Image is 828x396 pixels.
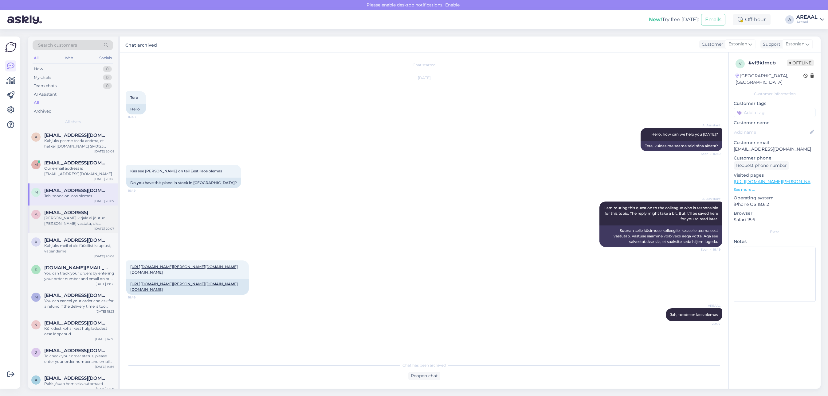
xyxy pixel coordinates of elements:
span: a.karpovitth@gmail.con [44,210,88,215]
span: mets.merot@gmail.com [44,188,108,193]
div: Tere, kuidas me saame teid täna aidata? [641,141,722,151]
div: Hello [126,104,146,114]
div: Archived [34,108,52,114]
span: antonanikin14@gmail.com [44,375,108,381]
div: [DATE] 14:36 [95,364,114,369]
p: Customer phone [734,155,816,161]
div: Kõikidest kohalikest hulgiladudest otsa lõppenud [44,326,114,337]
div: [DATE] 20:07 [94,199,114,203]
span: AI Assistant [697,197,720,201]
div: You can cancel your order and ask for a refund if the delivery time is too long. Please send us a... [44,298,114,309]
span: 16:49 [128,188,151,193]
span: All chats [65,119,81,125]
span: m [34,162,38,167]
div: Extra [734,229,816,235]
span: a [35,135,37,139]
span: a [35,212,37,217]
button: Emails [701,14,725,25]
span: krustiina.vilu@mail.ee [44,237,108,243]
div: AREAAL [796,15,818,20]
div: Kahjuks peame teada andma, et hetkel [DOMAIN_NAME] SM0125 jõudmine meie lattu on hilinenud. Toode... [44,138,114,149]
input: Add a tag [734,108,816,117]
span: Tere [130,95,138,100]
div: Areaal [796,20,818,25]
span: m [34,190,38,194]
div: My chats [34,75,51,81]
span: mukhson92@gmail.com [44,160,108,166]
div: Jah, toode on laos olemas [44,193,114,199]
span: Kas see [PERSON_NAME] on teil Eesti laos olemas [130,169,222,173]
div: [GEOGRAPHIC_DATA], [GEOGRAPHIC_DATA] [736,73,803,86]
div: 0 [103,83,112,89]
p: [EMAIL_ADDRESS][DOMAIN_NAME] [734,146,816,152]
span: n [34,322,37,327]
span: marjutamberg@hot.ee [44,293,108,298]
input: Add name [734,129,809,136]
div: [DATE] 20:08 [94,177,114,181]
div: Socials [98,54,113,62]
div: Customer [699,41,723,48]
span: I am routing this question to the colleague who is responsible for this topic. The reply might ta... [604,206,719,221]
span: Seen ✓ 16:49 [697,152,720,156]
p: See more ... [734,187,816,192]
span: Estonian [728,41,747,48]
span: 20:07 [697,321,720,326]
div: Web [64,54,74,62]
span: AREAAL [697,303,720,308]
img: Askly Logo [5,41,17,53]
div: Request phone number [734,161,789,170]
p: Visited pages [734,172,816,179]
div: [DATE] 20:08 [94,149,114,154]
div: Customer information [734,91,816,97]
div: Off-hour [733,14,771,25]
div: Suunan selle küsimuse kolleegile, kes selle teema eest vastutab. Vastuse saamine võib veidi aega ... [599,225,722,247]
div: Our e-mail address is [EMAIL_ADDRESS][DOMAIN_NAME] [44,166,114,177]
span: 16:48 [128,115,151,119]
span: Offline [787,60,814,66]
span: v [739,61,741,66]
p: Operating system [734,195,816,201]
div: To check your order status, please enter your order number and email here: - [URL][DOMAIN_NAME] -... [44,353,114,364]
div: 0 [103,66,112,72]
div: Pakk jõuab homseks automaati [44,381,114,386]
label: Chat archived [125,40,157,48]
div: Support [760,41,780,48]
div: # vf9kfmcb [748,59,787,67]
span: Seen ✓ 16:49 [697,247,720,252]
a: [URL][DOMAIN_NAME][PERSON_NAME][DOMAIN_NAME][DOMAIN_NAME] [130,282,238,292]
p: Customer name [734,120,816,126]
span: k [35,267,37,272]
p: Customer email [734,140,816,146]
div: [DATE] 20:06 [94,254,114,259]
div: All [33,54,40,62]
div: You can track your orders by entering your order number and email on our order tracking page. Her... [44,271,114,282]
span: Chat has been archived [402,363,446,368]
span: m [34,295,38,299]
div: Reopen chat [408,372,440,380]
div: Kahjuks meil ei ole füüsilist kauplust, vabandame [44,243,114,254]
div: AI Assistant [34,91,57,98]
p: Safari 18.6 [734,217,816,223]
p: iPhone OS 18.6.2 [734,201,816,208]
a: AREAALAreaal [796,15,824,25]
span: k [35,240,37,244]
div: [DATE] 14:21 [96,386,114,391]
div: Try free [DATE]: [649,16,699,23]
span: Jah, toode on laos olemas [670,312,718,317]
p: Customer tags [734,100,816,107]
span: a.paarson@gmail.com [44,133,108,138]
div: [DATE] 19:58 [96,282,114,286]
div: New [34,66,43,72]
div: All [34,100,39,106]
div: [DATE] 20:07 [94,226,114,231]
span: kangoll.online@gmail.com [44,265,108,271]
div: A [785,15,794,24]
span: Hello, how can we help you [DATE]? [651,132,718,136]
span: jarveltjessica@gmail.com [44,348,108,353]
span: Estonian [786,41,804,48]
div: Team chats [34,83,57,89]
span: j [35,350,37,355]
span: neveli@niit.ee [44,320,108,326]
span: AI Assistant [697,123,720,128]
a: [URL][DOMAIN_NAME][PERSON_NAME][DOMAIN_NAME][DOMAIN_NAME] [130,264,238,275]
